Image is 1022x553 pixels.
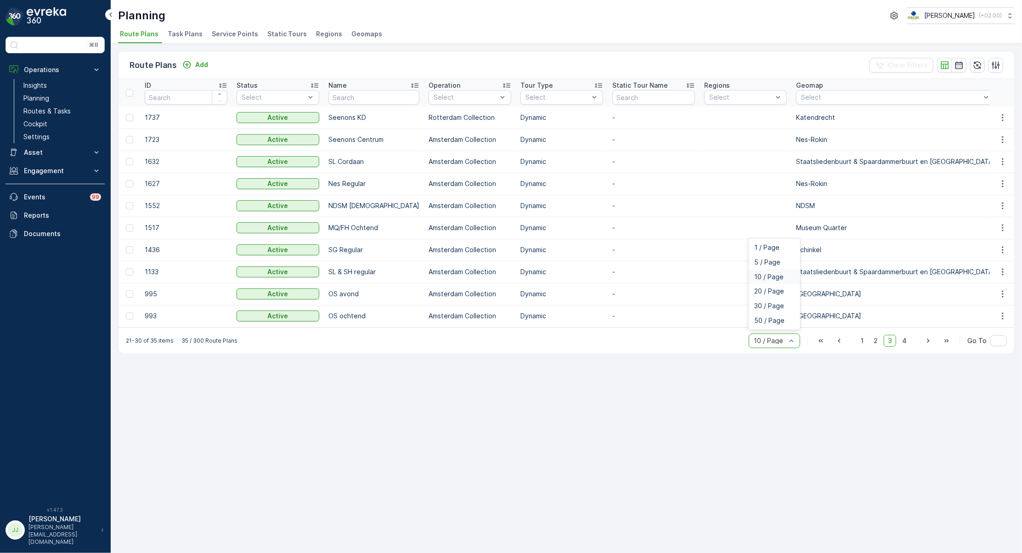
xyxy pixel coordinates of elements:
[140,173,232,195] td: 1627
[130,59,177,72] p: Route Plans
[237,156,319,167] button: Active
[126,337,174,344] p: 21-30 of 35 items
[6,507,105,513] span: v 1.47.3
[324,107,424,129] td: Seenons KD
[268,245,288,254] p: Active
[324,283,424,305] td: OS avond
[28,514,96,524] p: [PERSON_NAME]
[324,151,424,173] td: SL Cordaan
[89,41,98,49] p: ⌘B
[126,246,133,254] div: Toggle Row Selected
[237,81,258,90] p: Status
[424,217,516,239] td: Amsterdam Collection
[237,244,319,255] button: Active
[857,335,868,347] span: 1
[979,12,1002,19] p: ( +02:00 )
[20,130,105,143] a: Settings
[324,239,424,261] td: SG Regular
[126,136,133,143] div: Toggle Row Selected
[612,289,695,299] p: -
[24,148,86,157] p: Asset
[23,94,49,103] p: Planning
[6,143,105,162] button: Asset
[145,81,151,90] p: ID
[754,259,780,266] span: 5 / Page
[181,337,237,344] p: 35 / 300 Route Plans
[268,113,288,122] p: Active
[195,60,208,69] p: Add
[516,239,608,261] td: Dynamic
[525,93,589,102] p: Select
[126,268,133,276] div: Toggle Row Selected
[754,288,784,295] span: 20 / Page
[612,267,695,276] p: -
[140,217,232,239] td: 1517
[324,173,424,195] td: Nes Regular
[434,93,497,102] p: Select
[24,211,101,220] p: Reports
[612,135,695,144] p: -
[516,283,608,305] td: Dynamic
[612,201,695,210] p: -
[791,129,999,151] td: Nes-Rokin
[20,79,105,92] a: Insights
[168,29,203,39] span: Task Plans
[516,173,608,195] td: Dynamic
[24,192,85,202] p: Events
[118,8,165,23] p: Planning
[612,245,695,254] p: -
[516,305,608,327] td: Dynamic
[791,283,999,305] td: [GEOGRAPHIC_DATA]
[612,223,695,232] p: -
[6,61,105,79] button: Operations
[801,93,981,102] p: Select
[796,81,823,90] p: Geomap
[140,107,232,129] td: 1737
[140,129,232,151] td: 1723
[429,81,460,90] p: Operation
[145,90,227,105] input: Search
[237,178,319,189] button: Active
[268,135,288,144] p: Active
[612,311,695,321] p: -
[24,65,86,74] p: Operations
[791,261,999,283] td: Staatsliedenbuurt & Spaardammerbuurt en [GEOGRAPHIC_DATA]
[324,217,424,239] td: MQ/FH Ochtend
[23,119,47,129] p: Cockpit
[268,311,288,321] p: Active
[23,107,71,116] p: Routes & Tasks
[324,129,424,151] td: Seenons Centrum
[6,225,105,243] a: Documents
[612,90,695,105] input: Search
[242,93,305,102] p: Select
[140,195,232,217] td: 1552
[612,157,695,166] p: -
[268,223,288,232] p: Active
[268,157,288,166] p: Active
[898,335,911,347] span: 4
[612,81,668,90] p: Static Tour Name
[140,283,232,305] td: 995
[424,283,516,305] td: Amsterdam Collection
[237,288,319,299] button: Active
[520,81,553,90] p: Tour Type
[268,201,288,210] p: Active
[516,151,608,173] td: Dynamic
[126,114,133,121] div: Toggle Row Selected
[140,305,232,327] td: 993
[791,151,999,173] td: Staatsliedenbuurt & Spaardammerbuurt en [GEOGRAPHIC_DATA]
[870,335,882,347] span: 2
[424,239,516,261] td: Amsterdam Collection
[516,261,608,283] td: Dynamic
[791,195,999,217] td: NDSM
[324,305,424,327] td: OS ochtend
[888,61,928,70] p: Clear Filters
[24,166,86,175] p: Engagement
[907,7,1015,24] button: [PERSON_NAME](+02:00)
[268,267,288,276] p: Active
[126,224,133,231] div: Toggle Row Selected
[754,302,784,310] span: 30 / Page
[267,29,307,39] span: Static Tours
[126,312,133,320] div: Toggle Row Selected
[791,305,999,327] td: [GEOGRAPHIC_DATA]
